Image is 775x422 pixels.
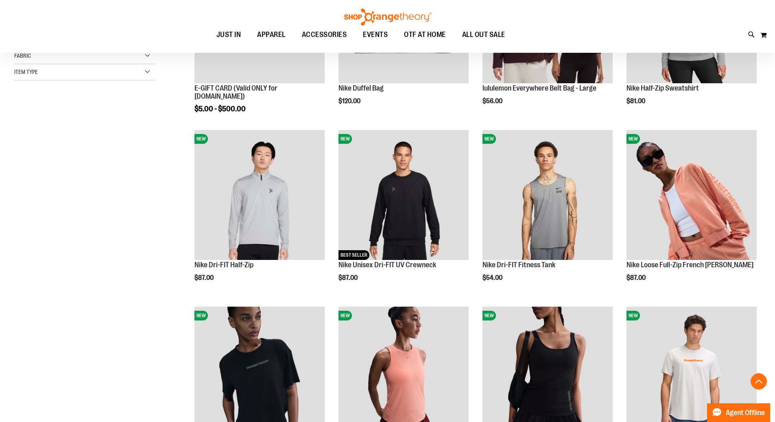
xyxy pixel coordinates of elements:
[363,26,388,44] span: EVENTS
[216,26,241,44] span: JUST IN
[338,130,469,261] a: Nike Unisex Dri-FIT UV CrewneckNEWBEST SELLER
[627,130,757,261] a: Nike Loose Full-Zip French Terry HoodieNEW
[622,126,761,302] div: product
[627,134,640,144] span: NEW
[338,84,384,92] a: Nike Duffel Bag
[478,126,617,302] div: product
[194,274,215,281] span: $87.00
[302,26,347,44] span: ACCESSORIES
[194,261,253,269] a: Nike Dri-FIT Half-Zip
[338,250,369,260] span: BEST SELLER
[14,52,31,59] span: Fabric
[482,84,596,92] a: lululemon Everywhere Belt Bag - Large
[627,261,753,269] a: Nike Loose Full-Zip French [PERSON_NAME]
[194,84,277,100] a: E-GIFT CARD (Valid ONLY for [DOMAIN_NAME])
[482,274,504,281] span: $54.00
[627,130,757,260] img: Nike Loose Full-Zip French Terry Hoodie
[338,134,352,144] span: NEW
[627,97,646,105] span: $81.00
[194,130,325,260] img: Nike Dri-FIT Half-Zip
[194,311,208,320] span: NEW
[627,84,699,92] a: Nike Half-Zip Sweatshirt
[194,105,246,113] span: $5.00 - $500.00
[482,261,555,269] a: Nike Dri-FIT Fitness Tank
[404,26,446,44] span: OTF AT HOME
[338,274,359,281] span: $87.00
[338,261,436,269] a: Nike Unisex Dri-FIT UV Crewneck
[751,373,767,390] button: Back To Top
[343,9,432,26] img: Shop Orangetheory
[338,311,352,320] span: NEW
[462,26,505,44] span: ALL OUT SALE
[338,130,469,260] img: Nike Unisex Dri-FIT UV Crewneck
[482,130,613,261] a: Nike Dri-FIT Fitness TankNEW
[707,403,770,422] button: Agent Offline
[257,26,286,44] span: APPAREL
[482,130,613,260] img: Nike Dri-FIT Fitness Tank
[334,126,473,302] div: product
[194,130,325,261] a: Nike Dri-FIT Half-ZipNEW
[482,134,496,144] span: NEW
[338,97,362,105] span: $120.00
[627,274,647,281] span: $87.00
[726,409,765,417] span: Agent Offline
[14,69,38,75] span: Item Type
[627,311,640,320] span: NEW
[190,126,329,302] div: product
[194,134,208,144] span: NEW
[482,311,496,320] span: NEW
[482,97,504,105] span: $56.00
